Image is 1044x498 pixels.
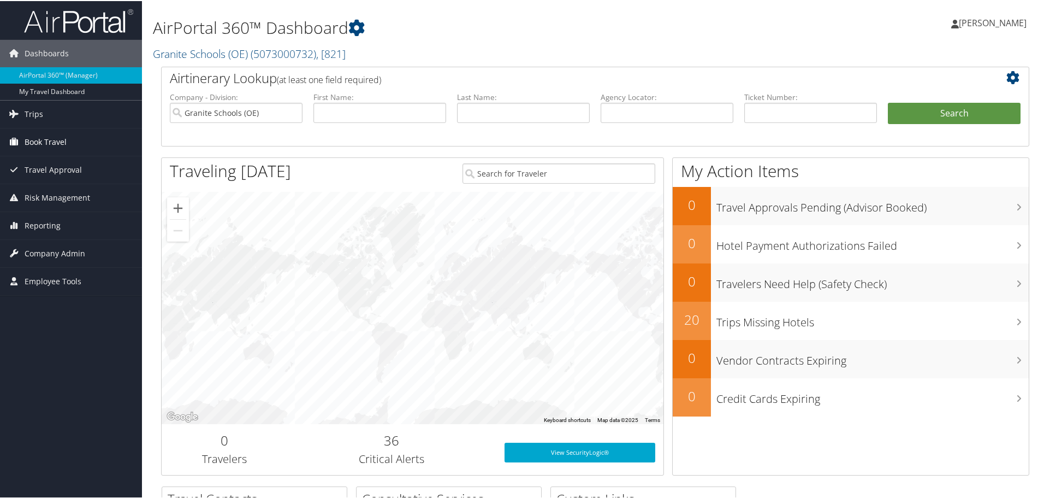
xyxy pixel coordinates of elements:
[673,301,1029,339] a: 20Trips Missing Hotels
[295,430,488,449] h2: 36
[716,270,1029,291] h3: Travelers Need Help (Safety Check)
[544,415,591,423] button: Keyboard shortcuts
[673,233,711,251] h2: 0
[744,91,877,102] label: Ticket Number:
[673,348,711,366] h2: 0
[313,91,446,102] label: First Name:
[959,16,1027,28] span: [PERSON_NAME]
[251,45,316,60] span: ( 5073000732 )
[153,15,743,38] h1: AirPortal 360™ Dashboard
[597,416,638,422] span: Map data ©2025
[277,73,381,85] span: (at least one field required)
[505,442,655,461] a: View SecurityLogic®
[164,409,200,423] img: Google
[673,224,1029,262] a: 0Hotel Payment Authorizations Failed
[457,91,590,102] label: Last Name:
[951,5,1037,38] a: [PERSON_NAME]
[170,159,291,181] h1: Traveling [DATE]
[25,267,81,294] span: Employee Tools
[170,91,302,102] label: Company - Division:
[25,211,61,238] span: Reporting
[25,127,67,155] span: Book Travel
[673,195,711,213] h2: 0
[673,186,1029,224] a: 0Travel Approvals Pending (Advisor Booked)
[153,45,346,60] a: Granite Schools (OE)
[295,450,488,466] h3: Critical Alerts
[170,450,279,466] h3: Travelers
[170,68,948,86] h2: Airtinerary Lookup
[673,377,1029,415] a: 0Credit Cards Expiring
[645,416,660,422] a: Terms (opens in new tab)
[25,239,85,266] span: Company Admin
[673,271,711,290] h2: 0
[716,194,1029,214] h3: Travel Approvals Pending (Advisor Booked)
[716,385,1029,406] h3: Credit Cards Expiring
[170,430,279,449] h2: 0
[167,219,189,241] button: Zoom out
[888,102,1021,124] button: Search
[716,232,1029,253] h3: Hotel Payment Authorizations Failed
[167,196,189,218] button: Zoom in
[673,262,1029,301] a: 0Travelers Need Help (Safety Check)
[716,347,1029,367] h3: Vendor Contracts Expiring
[462,162,655,183] input: Search for Traveler
[164,409,200,423] a: Open this area in Google Maps (opens a new window)
[25,99,43,127] span: Trips
[25,39,69,66] span: Dashboards
[316,45,346,60] span: , [ 821 ]
[716,308,1029,329] h3: Trips Missing Hotels
[673,159,1029,181] h1: My Action Items
[24,7,133,33] img: airportal-logo.png
[673,309,711,328] h2: 20
[673,339,1029,377] a: 0Vendor Contracts Expiring
[601,91,733,102] label: Agency Locator:
[25,183,90,210] span: Risk Management
[673,386,711,405] h2: 0
[25,155,82,183] span: Travel Approval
